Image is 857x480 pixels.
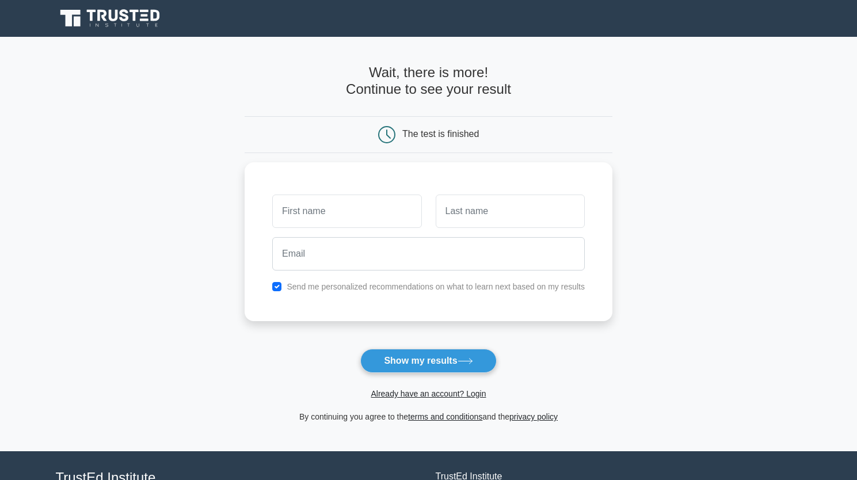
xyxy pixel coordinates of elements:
[238,410,619,424] div: By continuing you agree to the and the
[402,129,479,139] div: The test is finished
[371,389,486,398] a: Already have an account? Login
[509,412,558,421] a: privacy policy
[436,195,585,228] input: Last name
[272,237,585,271] input: Email
[245,64,612,98] h4: Wait, there is more! Continue to see your result
[272,195,421,228] input: First name
[287,282,585,291] label: Send me personalized recommendations on what to learn next based on my results
[408,412,482,421] a: terms and conditions
[360,349,496,373] button: Show my results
